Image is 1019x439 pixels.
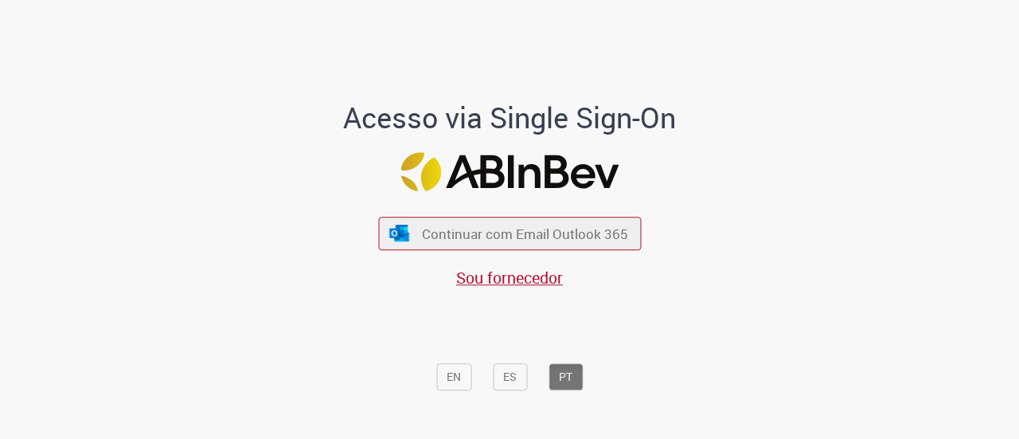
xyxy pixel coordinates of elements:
img: ícone Azure/Microsoft 360 [388,225,411,241]
button: ícone Azure/Microsoft 360 Continuar com Email Outlook 365 [378,218,641,250]
h1: Acesso via Single Sign-On [289,102,731,134]
button: ES [493,363,527,390]
img: Logo ABInBev [400,152,619,191]
button: EN [436,363,471,390]
a: Sou fornecedor [456,267,563,288]
span: Continuar com Email Outlook 365 [422,225,628,243]
button: PT [549,363,583,390]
